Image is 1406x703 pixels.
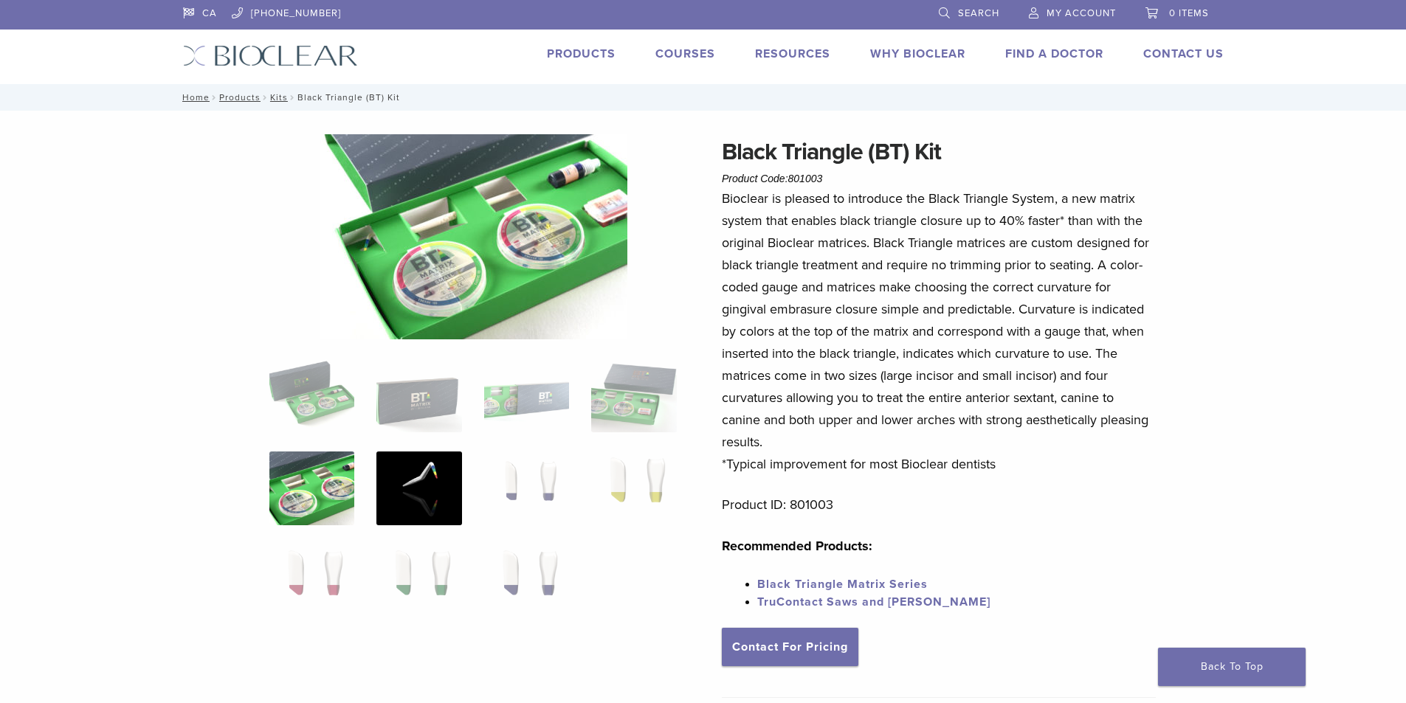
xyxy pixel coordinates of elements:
[1005,46,1103,61] a: Find A Doctor
[722,134,1156,170] h1: Black Triangle (BT) Kit
[172,84,1235,111] nav: Black Triangle (BT) Kit
[320,134,627,339] img: Black Triangle (BT) Kit - Image 5
[261,94,270,101] span: /
[958,7,999,19] span: Search
[722,628,858,666] a: Contact For Pricing
[591,359,676,432] img: Black Triangle (BT) Kit - Image 4
[219,92,261,103] a: Products
[757,577,928,592] a: Black Triangle Matrix Series
[178,92,210,103] a: Home
[376,544,461,618] img: Black Triangle (BT) Kit - Image 10
[1047,7,1116,19] span: My Account
[288,94,297,101] span: /
[547,46,616,61] a: Products
[1158,648,1306,686] a: Back To Top
[376,451,461,525] img: Black Triangle (BT) Kit - Image 6
[269,359,354,432] img: Intro-Black-Triangle-Kit-6-Copy-e1548792917662-324x324.jpg
[1169,7,1209,19] span: 0 items
[757,595,990,609] a: TruContact Saws and [PERSON_NAME]
[269,544,354,618] img: Black Triangle (BT) Kit - Image 9
[655,46,715,61] a: Courses
[484,451,569,525] img: Black Triangle (BT) Kit - Image 7
[722,173,822,184] span: Product Code:
[788,173,823,184] span: 801003
[755,46,830,61] a: Resources
[722,494,1156,516] p: Product ID: 801003
[484,544,569,618] img: Black Triangle (BT) Kit - Image 11
[870,46,965,61] a: Why Bioclear
[591,451,676,525] img: Black Triangle (BT) Kit - Image 8
[210,94,219,101] span: /
[484,359,569,432] img: Black Triangle (BT) Kit - Image 3
[1143,46,1224,61] a: Contact Us
[269,451,354,525] img: Black Triangle (BT) Kit - Image 5
[183,45,358,66] img: Bioclear
[270,92,288,103] a: Kits
[722,538,872,554] strong: Recommended Products:
[376,359,461,432] img: Black Triangle (BT) Kit - Image 2
[722,187,1156,475] p: Bioclear is pleased to introduce the Black Triangle System, a new matrix system that enables blac...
